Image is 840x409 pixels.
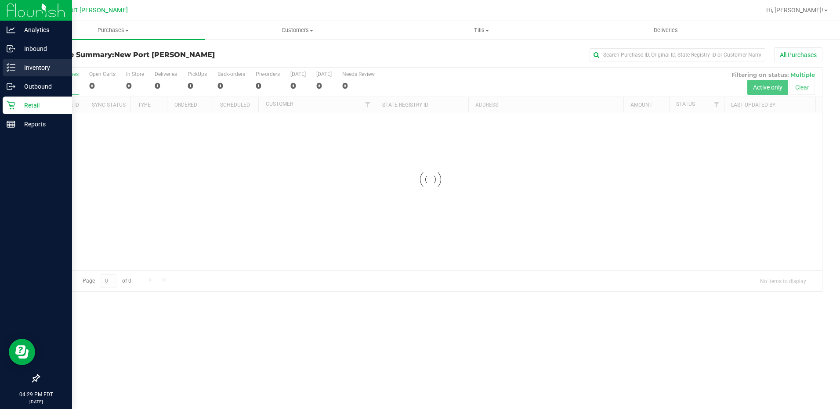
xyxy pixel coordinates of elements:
[7,25,15,34] inline-svg: Analytics
[21,21,205,39] a: Purchases
[574,21,758,39] a: Deliveries
[15,25,68,35] p: Analytics
[15,119,68,129] p: Reports
[590,48,765,61] input: Search Purchase ID, Original ID, State Registry ID or Customer Name...
[390,26,573,34] span: Tills
[774,47,822,62] button: All Purchases
[114,50,215,59] span: New Port [PERSON_NAME]
[390,21,574,39] a: Tills
[7,44,15,53] inline-svg: Inbound
[15,43,68,54] p: Inbound
[766,7,823,14] span: Hi, [PERSON_NAME]!
[4,391,68,398] p: 04:29 PM EDT
[21,26,205,34] span: Purchases
[206,26,389,34] span: Customers
[39,51,300,59] h3: Purchase Summary:
[7,120,15,129] inline-svg: Reports
[642,26,690,34] span: Deliveries
[9,339,35,365] iframe: Resource center
[7,101,15,110] inline-svg: Retail
[15,62,68,73] p: Inventory
[7,82,15,91] inline-svg: Outbound
[7,63,15,72] inline-svg: Inventory
[15,100,68,111] p: Retail
[4,398,68,405] p: [DATE]
[15,81,68,92] p: Outbound
[205,21,389,39] a: Customers
[51,7,128,14] span: New Port [PERSON_NAME]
